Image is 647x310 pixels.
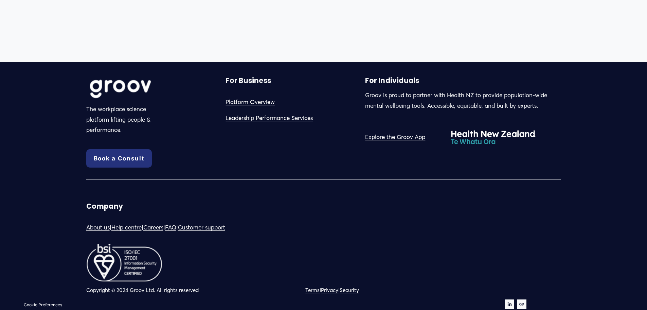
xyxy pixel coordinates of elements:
a: LinkedIn [505,299,514,309]
a: Careers [143,222,163,233]
a: Explore the Groov App [365,132,425,142]
p: Groov is proud to partner with Health NZ to provide population-wide mental wellbeing tools. Acces... [365,90,561,111]
a: Privacy [321,286,338,295]
a: Leadership Performance Services [226,113,313,123]
a: Platform Overview [226,97,275,107]
p: The workplace science platform lifting people & performance. [86,104,162,135]
p: | | [305,286,461,295]
strong: For Business [226,76,271,85]
a: Book a Consult [86,149,152,168]
strong: Company [86,202,123,211]
section: Manage previously selected cookie options [20,300,66,310]
a: Customer support [178,222,225,233]
a: URL [517,299,526,309]
a: About us [86,222,110,233]
a: Help centre [111,222,142,233]
strong: For Individuals [365,76,419,85]
p: | | | | [86,222,322,233]
p: Copyright © 2024 Groov Ltd. All rights reserved [86,286,322,295]
button: Cookie Preferences [24,302,62,307]
a: FAQ [165,222,176,233]
a: Security [340,286,359,295]
a: Terms [305,286,320,295]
